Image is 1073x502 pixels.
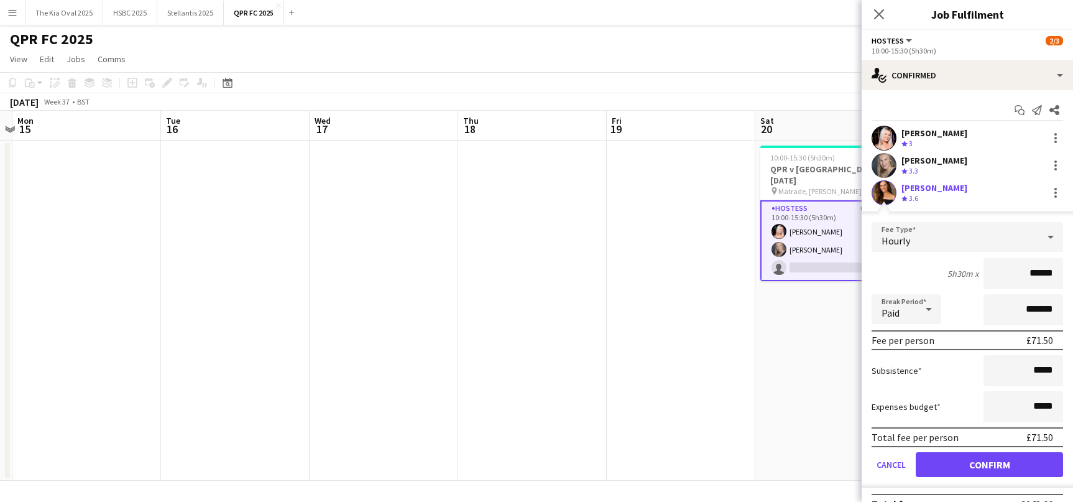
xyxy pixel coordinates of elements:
span: Edit [40,53,54,65]
span: Hourly [882,235,910,247]
a: Edit [35,51,59,67]
span: 3 [909,139,913,148]
div: £71.50 [1026,334,1053,346]
span: Matrade, [PERSON_NAME][GEOGRAPHIC_DATA], [GEOGRAPHIC_DATA], [GEOGRAPHIC_DATA] [778,187,872,196]
div: Total fee per person [872,431,959,444]
span: Tue [166,115,180,126]
span: View [10,53,27,65]
div: Confirmed [862,60,1073,90]
span: Mon [17,115,34,126]
app-card-role: Hostess6A2/310:00-15:30 (5h30m)[PERSON_NAME][PERSON_NAME] [760,200,900,281]
label: Expenses budget [872,401,941,412]
div: 10:00-15:30 (5h30m) [872,46,1063,55]
span: 20 [758,122,774,136]
div: [PERSON_NAME] [901,182,967,193]
span: Comms [98,53,126,65]
button: The Kia Oval 2025 [25,1,103,25]
a: Jobs [62,51,90,67]
button: QPR FC 2025 [224,1,284,25]
span: Week 37 [41,97,72,106]
span: 18 [461,122,479,136]
div: 5h30m x [947,268,979,279]
div: Fee per person [872,334,934,346]
span: Sat [760,115,774,126]
span: Jobs [67,53,85,65]
span: Wed [315,115,331,126]
button: Stellantis 2025 [157,1,224,25]
span: 15 [16,122,34,136]
app-job-card: 10:00-15:30 (5h30m)2/3QPR v [GEOGRAPHIC_DATA] - [DATE] Matrade, [PERSON_NAME][GEOGRAPHIC_DATA], [... [760,146,900,281]
button: Confirm [916,452,1063,477]
div: [PERSON_NAME] [901,128,967,139]
div: BST [77,97,90,106]
span: Fri [612,115,622,126]
span: 16 [164,122,180,136]
button: HSBC 2025 [103,1,157,25]
div: £71.50 [1026,431,1053,444]
button: Cancel [872,452,911,477]
span: 2/3 [1046,36,1063,45]
span: 3.3 [909,166,918,175]
span: 3.6 [909,193,918,203]
span: Thu [463,115,479,126]
span: Paid [882,307,900,319]
div: [DATE] [10,96,39,108]
h1: QPR FC 2025 [10,30,93,49]
button: Hostess [872,36,914,45]
a: View [5,51,32,67]
h3: Job Fulfilment [862,6,1073,22]
a: Comms [93,51,131,67]
span: 17 [313,122,331,136]
span: 10:00-15:30 (5h30m) [770,153,835,162]
span: Hostess [872,36,904,45]
h3: QPR v [GEOGRAPHIC_DATA] - [DATE] [760,164,900,186]
div: [PERSON_NAME] [901,155,967,166]
label: Subsistence [872,365,922,376]
span: 19 [610,122,622,136]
